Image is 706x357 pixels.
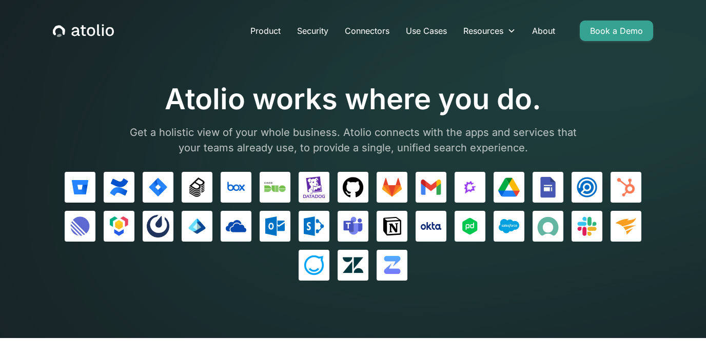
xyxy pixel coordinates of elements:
[53,24,114,37] a: home
[463,25,503,37] div: Resources
[524,21,563,41] a: About
[580,21,653,41] a: Book a Demo
[289,21,337,41] a: Security
[122,82,584,116] h1: Atolio works where you do.
[337,21,398,41] a: Connectors
[122,125,584,155] p: Get a holistic view of your whole business. Atolio connects with the apps and services that your ...
[655,308,706,357] iframe: Chat Widget
[398,21,455,41] a: Use Cases
[455,21,524,41] div: Resources
[242,21,289,41] a: Product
